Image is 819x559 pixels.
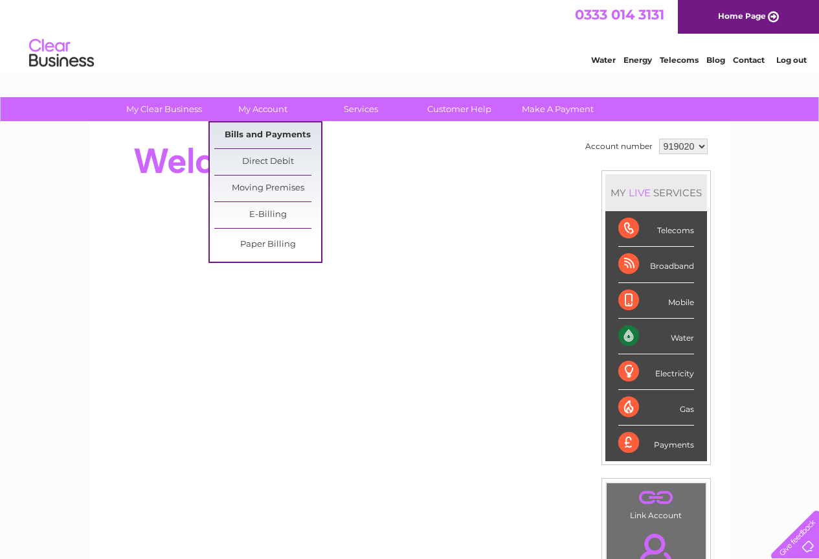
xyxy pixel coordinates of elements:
div: Electricity [618,354,694,390]
div: Clear Business is a trading name of Verastar Limited (registered in [GEOGRAPHIC_DATA] No. 3667643... [104,7,716,63]
div: Payments [618,426,694,461]
a: 0333 014 3131 [575,6,664,23]
a: . [610,486,702,509]
a: Moving Premises [214,176,321,201]
a: Log out [776,55,807,65]
div: Broadband [618,247,694,282]
a: Services [308,97,414,121]
a: Bills and Payments [214,122,321,148]
a: My Account [209,97,316,121]
img: logo.png [28,34,95,73]
a: E-Billing [214,202,321,228]
td: Link Account [606,483,706,523]
a: Customer Help [406,97,513,121]
div: MY SERVICES [605,174,707,211]
div: Water [618,319,694,354]
a: Contact [733,55,765,65]
a: Water [591,55,616,65]
a: My Clear Business [111,97,218,121]
a: Telecoms [660,55,699,65]
div: LIVE [626,187,653,199]
a: Make A Payment [504,97,611,121]
a: Direct Debit [214,149,321,175]
div: Mobile [618,283,694,319]
a: Paper Billing [214,232,321,258]
div: Gas [618,390,694,426]
a: Blog [706,55,725,65]
td: Account number [582,135,656,157]
a: Energy [623,55,652,65]
div: Telecoms [618,211,694,247]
